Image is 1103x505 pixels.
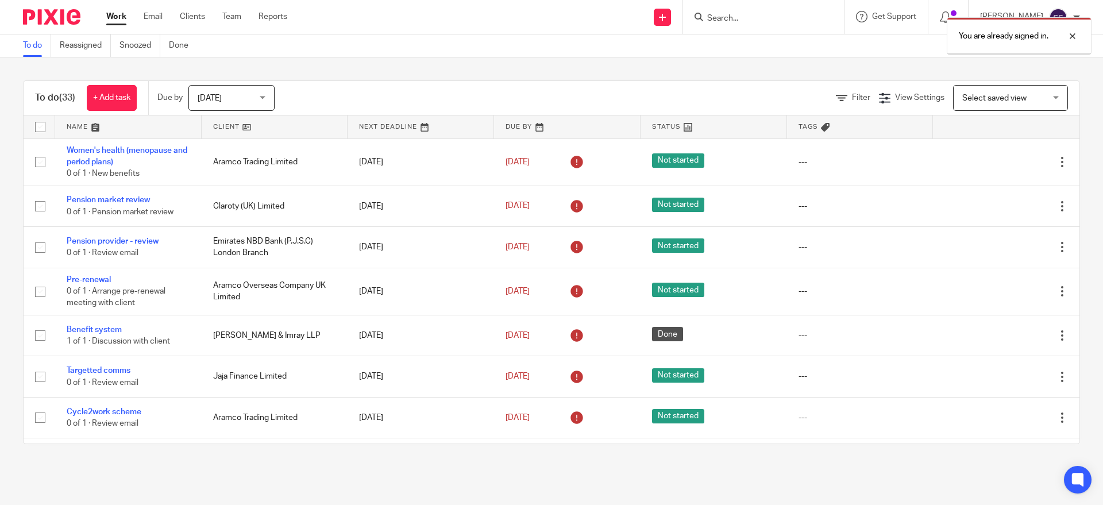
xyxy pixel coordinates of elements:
[202,438,348,479] td: [PERSON_NAME] Cundell Engineers Limited
[23,34,51,57] a: To do
[799,371,922,382] div: ---
[67,208,173,216] span: 0 of 1 · Pension market review
[67,147,187,166] a: Women's health (menopause and period plans)
[180,11,205,22] a: Clients
[506,202,530,210] span: [DATE]
[222,11,241,22] a: Team
[202,356,348,397] td: Jaja Finance Limited
[506,158,530,166] span: [DATE]
[67,337,170,345] span: 1 of 1 · Discussion with client
[67,169,140,178] span: 0 of 1 · New benefits
[652,327,683,341] span: Done
[60,34,111,57] a: Reassigned
[202,315,348,356] td: [PERSON_NAME] & Imray LLP
[1049,8,1067,26] img: svg%3E
[157,92,183,103] p: Due by
[67,419,138,427] span: 0 of 1 · Review email
[348,315,494,356] td: [DATE]
[799,124,818,130] span: Tags
[652,238,704,253] span: Not started
[799,201,922,212] div: ---
[202,138,348,186] td: Aramco Trading Limited
[506,331,530,340] span: [DATE]
[67,379,138,387] span: 0 of 1 · Review email
[35,92,75,104] h1: To do
[652,198,704,212] span: Not started
[506,287,530,295] span: [DATE]
[259,11,287,22] a: Reports
[348,186,494,226] td: [DATE]
[59,93,75,102] span: (33)
[348,356,494,397] td: [DATE]
[67,287,165,307] span: 0 of 1 · Arrange pre-renewal meeting with client
[506,243,530,251] span: [DATE]
[144,11,163,22] a: Email
[169,34,197,57] a: Done
[23,9,80,25] img: Pixie
[652,283,704,297] span: Not started
[67,237,159,245] a: Pension provider - review
[506,372,530,380] span: [DATE]
[652,368,704,383] span: Not started
[348,138,494,186] td: [DATE]
[67,326,122,334] a: Benefit system
[348,397,494,438] td: [DATE]
[799,286,922,297] div: ---
[106,11,126,22] a: Work
[652,153,704,168] span: Not started
[962,94,1027,102] span: Select saved view
[799,330,922,341] div: ---
[348,438,494,479] td: [DATE]
[799,412,922,423] div: ---
[67,367,130,375] a: Targetted comms
[202,268,348,315] td: Aramco Overseas Company UK Limited
[67,196,150,204] a: Pension market review
[959,30,1048,42] p: You are already signed in.
[852,94,870,102] span: Filter
[202,227,348,268] td: Emirates NBD Bank (P.J.S.C) London Branch
[348,227,494,268] td: [DATE]
[652,409,704,423] span: Not started
[67,276,111,284] a: Pre-renewal
[202,186,348,226] td: Claroty (UK) Limited
[119,34,160,57] a: Snoozed
[67,249,138,257] span: 0 of 1 · Review email
[67,408,141,416] a: Cycle2work scheme
[87,85,137,111] a: + Add task
[198,94,222,102] span: [DATE]
[895,94,944,102] span: View Settings
[348,268,494,315] td: [DATE]
[799,241,922,253] div: ---
[799,156,922,168] div: ---
[506,414,530,422] span: [DATE]
[202,397,348,438] td: Aramco Trading Limited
